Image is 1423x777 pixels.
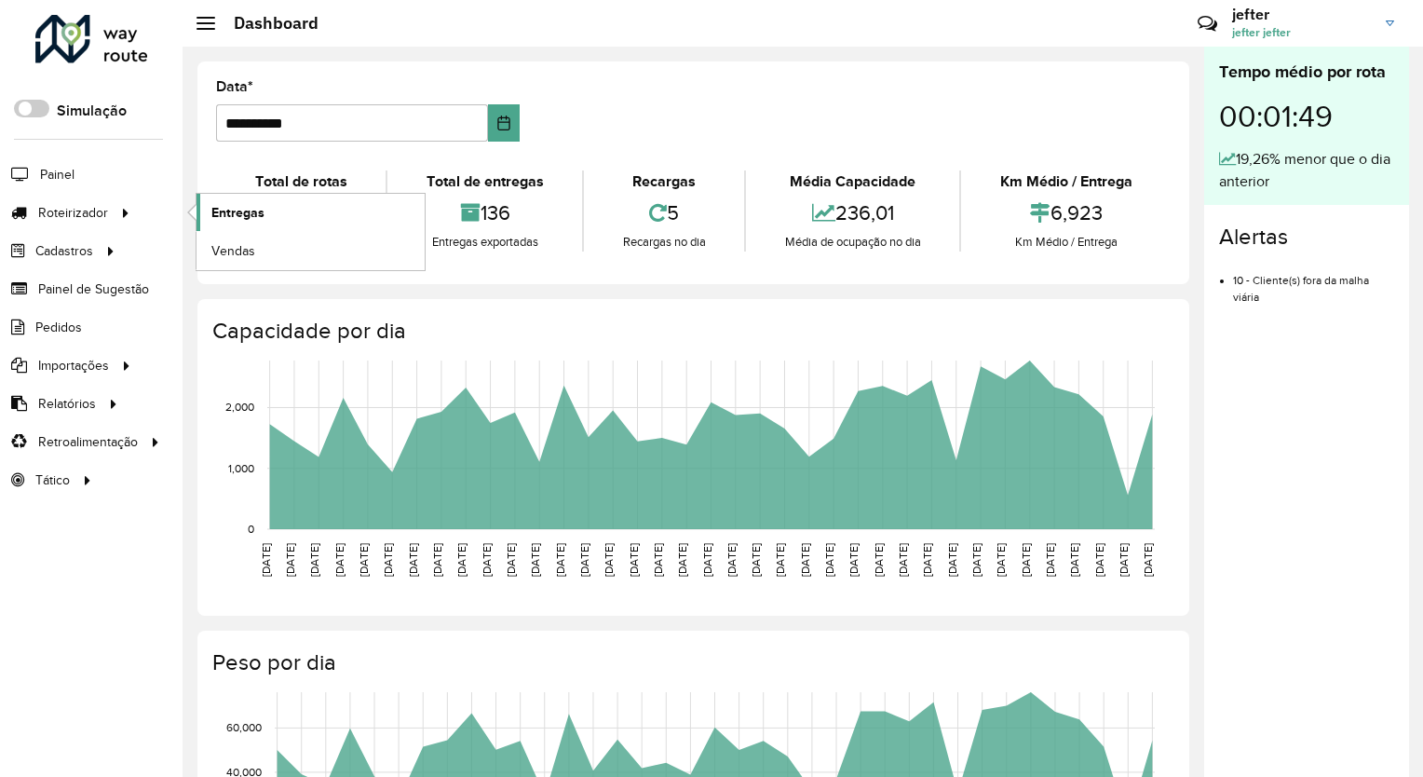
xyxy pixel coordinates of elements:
[228,462,254,474] text: 1,000
[35,241,93,261] span: Cadastros
[823,543,835,577] text: [DATE]
[1044,543,1056,577] text: [DATE]
[1219,148,1394,193] div: 19,26% menor que o dia anterior
[1219,85,1394,148] div: 00:01:49
[505,543,517,577] text: [DATE]
[431,543,443,577] text: [DATE]
[966,170,1166,193] div: Km Médio / Entrega
[799,543,811,577] text: [DATE]
[35,318,82,337] span: Pedidos
[966,233,1166,252] div: Km Médio / Entrega
[1232,6,1372,23] h3: jefter
[488,104,520,142] button: Choose Date
[873,543,885,577] text: [DATE]
[216,75,253,98] label: Data
[995,543,1007,577] text: [DATE]
[197,194,425,231] a: Entregas
[455,543,468,577] text: [DATE]
[211,241,255,261] span: Vendas
[260,543,272,577] text: [DATE]
[38,432,138,452] span: Retroalimentação
[589,170,739,193] div: Recargas
[725,543,738,577] text: [DATE]
[392,233,577,252] div: Entregas exportadas
[1187,4,1227,44] a: Contato Rápido
[966,193,1166,233] div: 6,923
[40,165,75,184] span: Painel
[38,203,108,223] span: Roteirizador
[1068,543,1080,577] text: [DATE]
[382,543,394,577] text: [DATE]
[751,193,955,233] div: 236,01
[701,543,713,577] text: [DATE]
[1020,543,1032,577] text: [DATE]
[392,193,577,233] div: 136
[652,543,664,577] text: [DATE]
[554,543,566,577] text: [DATE]
[38,356,109,375] span: Importações
[248,523,254,535] text: 0
[1118,543,1130,577] text: [DATE]
[211,203,264,223] span: Entregas
[407,543,419,577] text: [DATE]
[221,170,381,193] div: Total de rotas
[1233,258,1394,306] li: 10 - Cliente(s) fora da malha viária
[35,470,70,490] span: Tático
[197,232,425,269] a: Vendas
[215,13,318,34] h2: Dashboard
[212,318,1171,345] h4: Capacidade por dia
[333,543,346,577] text: [DATE]
[970,543,983,577] text: [DATE]
[774,543,786,577] text: [DATE]
[226,722,262,734] text: 60,000
[946,543,958,577] text: [DATE]
[589,233,739,252] div: Recargas no dia
[578,543,590,577] text: [DATE]
[628,543,640,577] text: [DATE]
[897,543,909,577] text: [DATE]
[225,402,254,414] text: 2,000
[38,394,96,414] span: Relatórios
[603,543,615,577] text: [DATE]
[392,170,577,193] div: Total de entregas
[921,543,933,577] text: [DATE]
[1219,60,1394,85] div: Tempo médio por rota
[38,279,149,299] span: Painel de Sugestão
[57,100,127,122] label: Simulação
[529,543,541,577] text: [DATE]
[284,543,296,577] text: [DATE]
[1093,543,1105,577] text: [DATE]
[751,233,955,252] div: Média de ocupação no dia
[751,170,955,193] div: Média Capacidade
[750,543,762,577] text: [DATE]
[676,543,688,577] text: [DATE]
[308,543,320,577] text: [DATE]
[847,543,860,577] text: [DATE]
[212,649,1171,676] h4: Peso por dia
[1232,24,1372,41] span: jefter jefter
[1219,224,1394,251] h4: Alertas
[589,193,739,233] div: 5
[358,543,370,577] text: [DATE]
[1142,543,1154,577] text: [DATE]
[481,543,493,577] text: [DATE]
